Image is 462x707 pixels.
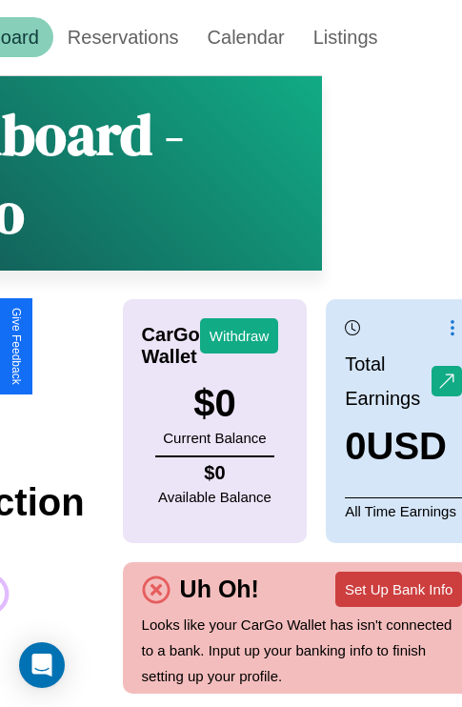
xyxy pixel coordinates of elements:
[345,425,462,468] h3: 0 USD
[19,642,65,688] div: Open Intercom Messenger
[142,324,200,368] h4: CarGo Wallet
[335,572,462,607] button: Set Up Bank Info
[345,497,462,524] p: All Time Earnings
[193,17,299,57] a: Calendar
[158,462,271,484] h4: $ 0
[163,382,266,425] h3: $ 0
[345,347,432,415] p: Total Earnings
[10,308,23,385] div: Give Feedback
[53,17,193,57] a: Reservations
[158,484,271,510] p: Available Balance
[200,318,279,353] button: Withdraw
[163,425,266,451] p: Current Balance
[299,17,392,57] a: Listings
[171,576,269,603] h4: Uh Oh!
